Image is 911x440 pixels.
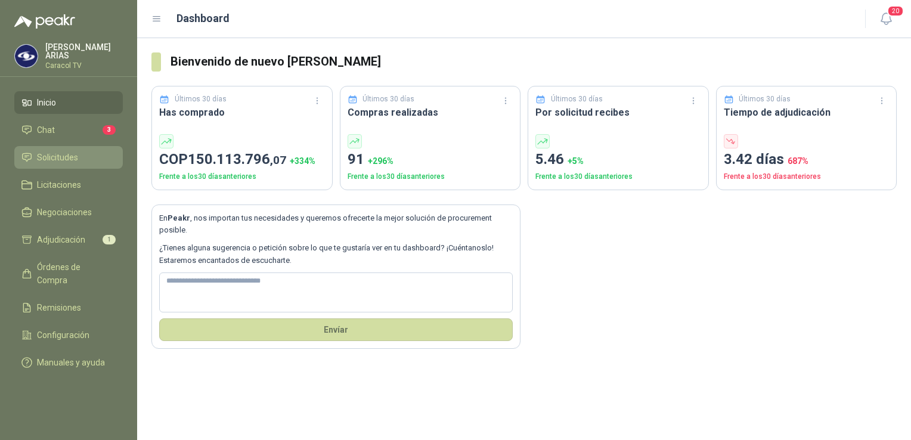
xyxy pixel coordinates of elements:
span: 20 [887,5,904,17]
span: + 296 % [368,156,393,166]
p: 91 [348,148,513,171]
h3: Tiempo de adjudicación [724,105,890,120]
p: En , nos importan tus necesidades y queremos ofrecerte la mejor solución de procurement posible. [159,212,513,237]
span: Solicitudes [37,151,78,164]
span: Configuración [37,329,89,342]
a: Remisiones [14,296,123,319]
a: Adjudicación1 [14,228,123,251]
a: Manuales y ayuda [14,351,123,374]
p: Frente a los 30 días anteriores [535,171,701,182]
button: Envíar [159,318,513,341]
span: 687 % [788,156,808,166]
p: COP [159,148,325,171]
span: 3 [103,125,116,135]
span: Adjudicación [37,233,85,246]
p: Últimos 30 días [362,94,414,105]
h1: Dashboard [176,10,230,27]
img: Company Logo [15,45,38,67]
a: Configuración [14,324,123,346]
span: 150.113.796 [188,151,286,168]
span: + 334 % [290,156,315,166]
h3: Has comprado [159,105,325,120]
p: Últimos 30 días [551,94,603,105]
a: Inicio [14,91,123,114]
span: Licitaciones [37,178,81,191]
span: Manuales y ayuda [37,356,105,369]
p: [PERSON_NAME] ARIAS [45,43,123,60]
span: Chat [37,123,55,137]
a: Órdenes de Compra [14,256,123,292]
a: Licitaciones [14,173,123,196]
b: Peakr [168,213,190,222]
p: Últimos 30 días [175,94,227,105]
span: + 5 % [568,156,584,166]
a: Negociaciones [14,201,123,224]
h3: Compras realizadas [348,105,513,120]
span: 1 [103,235,116,244]
p: Frente a los 30 días anteriores [724,171,890,182]
p: 5.46 [535,148,701,171]
h3: Por solicitud recibes [535,105,701,120]
button: 20 [875,8,897,30]
span: Remisiones [37,301,81,314]
p: Caracol TV [45,62,123,69]
h3: Bienvenido de nuevo [PERSON_NAME] [171,52,897,71]
p: Frente a los 30 días anteriores [159,171,325,182]
span: Inicio [37,96,56,109]
p: Últimos 30 días [739,94,791,105]
a: Solicitudes [14,146,123,169]
a: Chat3 [14,119,123,141]
p: ¿Tienes alguna sugerencia o petición sobre lo que te gustaría ver en tu dashboard? ¡Cuéntanoslo! ... [159,242,513,267]
p: Frente a los 30 días anteriores [348,171,513,182]
img: Logo peakr [14,14,75,29]
span: ,07 [270,153,286,167]
span: Negociaciones [37,206,92,219]
span: Órdenes de Compra [37,261,111,287]
p: 3.42 días [724,148,890,171]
